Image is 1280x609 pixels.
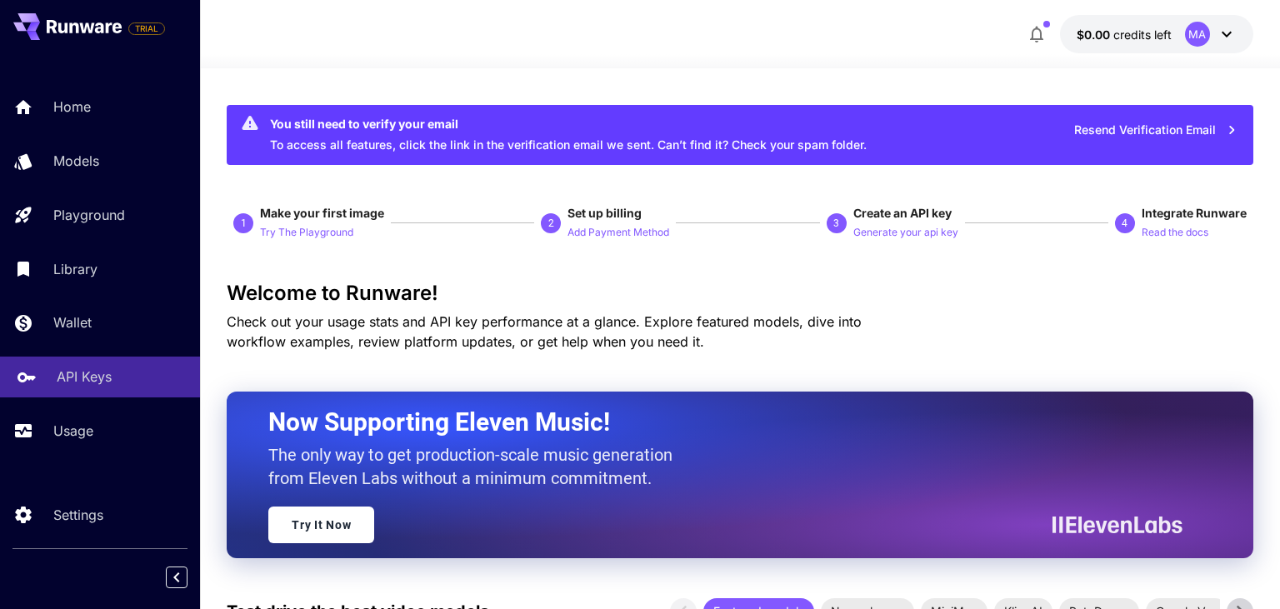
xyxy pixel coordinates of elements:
span: Integrate Runware [1142,206,1247,220]
span: Make your first image [260,206,384,220]
div: Collapse sidebar [178,562,200,592]
span: $0.00 [1077,27,1113,42]
p: Home [53,97,91,117]
button: Read the docs [1142,222,1208,242]
p: Library [53,259,97,279]
p: Read the docs [1142,225,1208,241]
span: TRIAL [129,22,164,35]
p: Settings [53,505,103,525]
p: 3 [833,216,839,231]
button: Add Payment Method [567,222,669,242]
span: Set up billing [567,206,642,220]
button: Generate your api key [853,222,958,242]
p: Generate your api key [853,225,958,241]
p: Wallet [53,312,92,332]
span: Add your payment card to enable full platform functionality. [128,18,165,38]
button: $0.00MA [1060,15,1253,53]
p: Usage [53,421,93,441]
button: Resend Verification Email [1065,113,1247,147]
h2: Now Supporting Eleven Music! [268,407,1169,438]
p: 2 [548,216,554,231]
p: Playground [53,205,125,225]
button: Try The Playground [260,222,353,242]
p: Try The Playground [260,225,353,241]
span: Check out your usage stats and API key performance at a glance. Explore featured models, dive int... [227,313,862,350]
p: 1 [241,216,247,231]
div: To access all features, click the link in the verification email we sent. Can’t find it? Check yo... [270,110,867,160]
p: The only way to get production-scale music generation from Eleven Labs without a minimum commitment. [268,443,685,490]
div: MA [1185,22,1210,47]
div: $0.00 [1077,26,1172,43]
p: Add Payment Method [567,225,669,241]
p: API Keys [57,367,112,387]
div: You still need to verify your email [270,115,867,132]
p: Models [53,151,99,171]
button: Collapse sidebar [166,567,187,588]
p: 4 [1122,216,1127,231]
a: Try It Now [268,507,374,543]
h3: Welcome to Runware! [227,282,1252,305]
span: credits left [1113,27,1172,42]
span: Create an API key [853,206,952,220]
